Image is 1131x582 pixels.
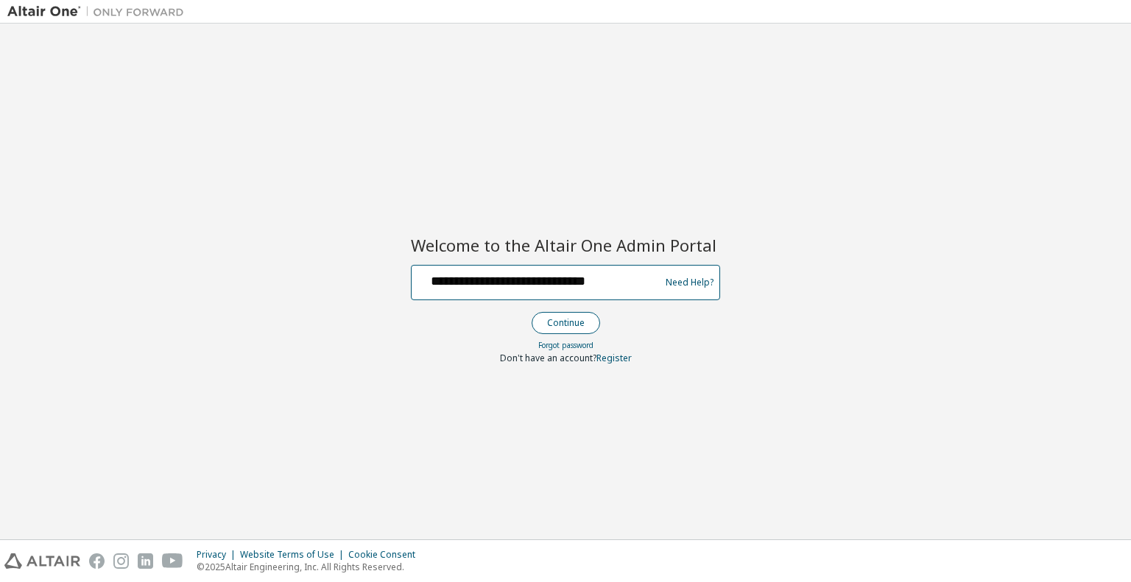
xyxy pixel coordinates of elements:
span: Don't have an account? [500,352,596,364]
img: linkedin.svg [138,553,153,569]
a: Forgot password [538,340,593,350]
img: instagram.svg [113,553,129,569]
img: altair_logo.svg [4,553,80,569]
a: Register [596,352,632,364]
img: youtube.svg [162,553,183,569]
img: facebook.svg [89,553,105,569]
div: Website Terms of Use [240,549,348,561]
button: Continue [532,312,600,334]
a: Need Help? [666,282,714,283]
p: © 2025 Altair Engineering, Inc. All Rights Reserved. [197,561,424,573]
div: Privacy [197,549,240,561]
h2: Welcome to the Altair One Admin Portal [411,235,720,255]
div: Cookie Consent [348,549,424,561]
img: Altair One [7,4,191,19]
